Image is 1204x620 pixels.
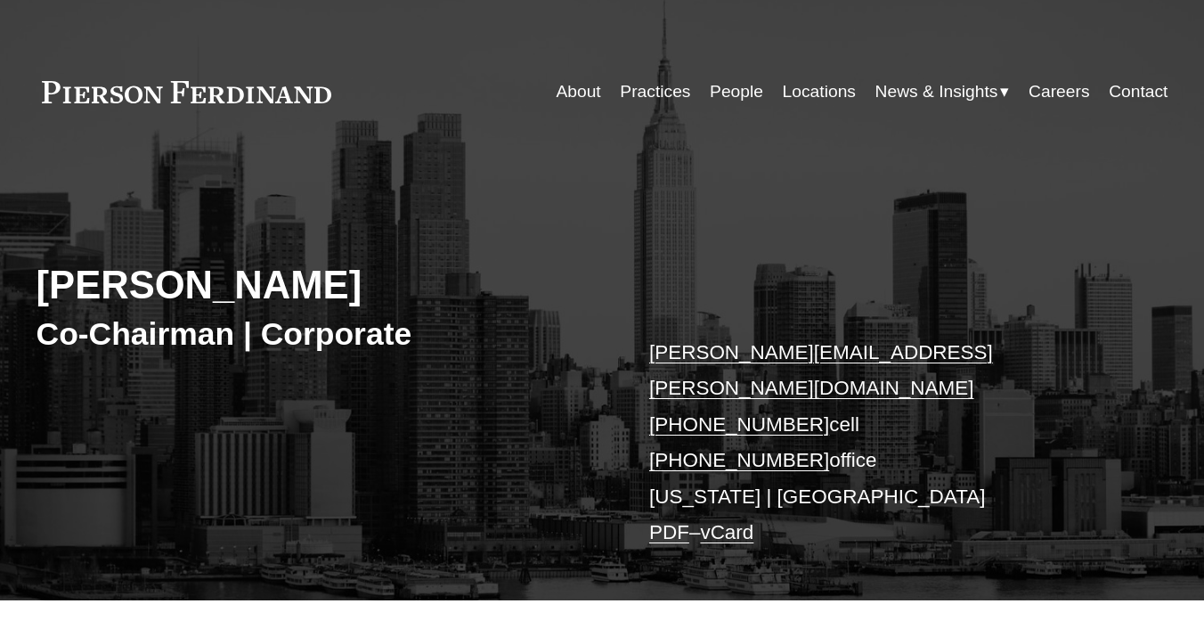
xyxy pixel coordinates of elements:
[1029,75,1089,109] a: Careers
[1109,75,1167,109] a: Contact
[649,521,689,543] a: PDF
[556,75,600,109] a: About
[783,75,856,109] a: Locations
[649,335,1121,551] p: cell office [US_STATE] | [GEOGRAPHIC_DATA] –
[710,75,763,109] a: People
[620,75,690,109] a: Practices
[37,262,602,309] h2: [PERSON_NAME]
[649,449,829,471] a: [PHONE_NUMBER]
[37,315,602,355] h3: Co-Chairman | Corporate
[700,521,753,543] a: vCard
[875,77,998,108] span: News & Insights
[875,75,1010,109] a: folder dropdown
[649,413,829,436] a: [PHONE_NUMBER]
[649,341,993,399] a: [PERSON_NAME][EMAIL_ADDRESS][PERSON_NAME][DOMAIN_NAME]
